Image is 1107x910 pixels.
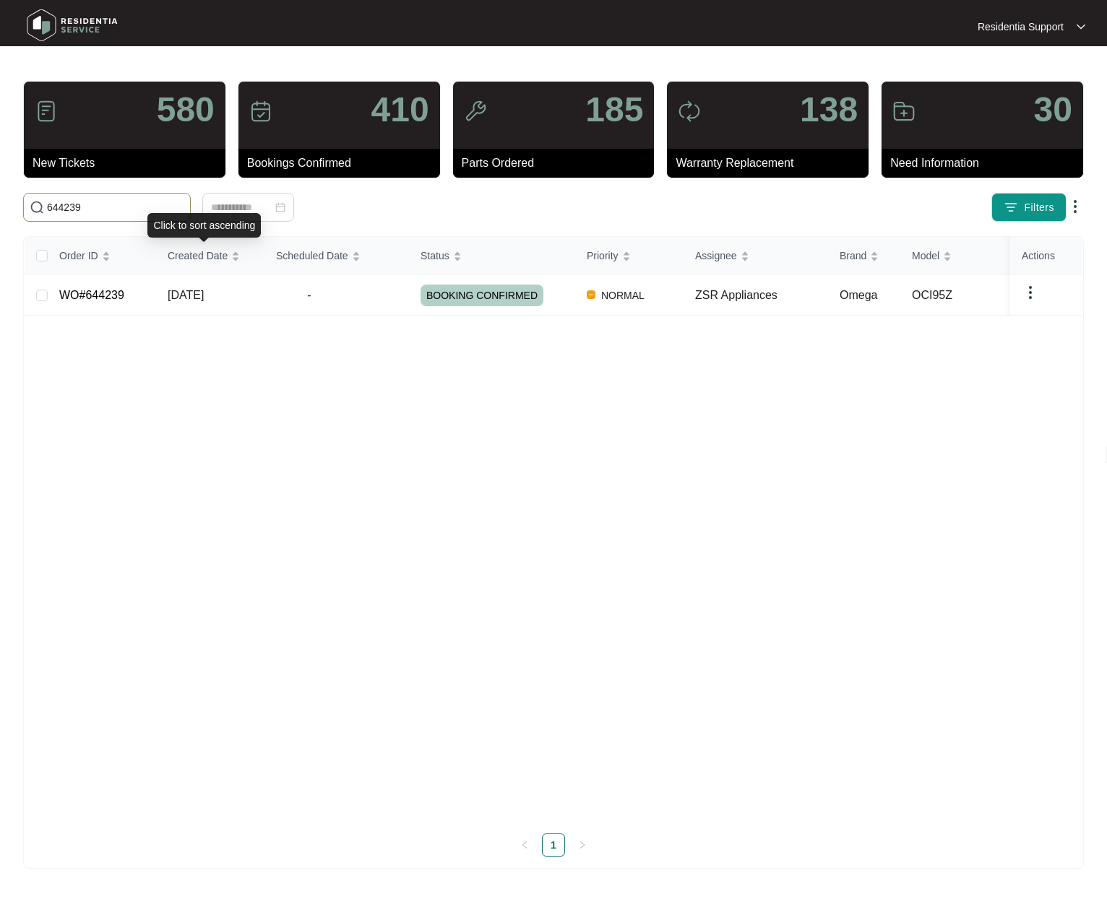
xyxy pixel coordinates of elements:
img: dropdown arrow [1067,198,1084,215]
p: 185 [585,92,643,127]
th: Actions [1010,237,1082,275]
span: [DATE] [168,289,204,301]
a: 1 [543,834,564,856]
img: icon [678,100,701,123]
span: Priority [587,248,619,264]
span: Order ID [59,248,98,264]
span: left [520,841,529,849]
span: Omega [840,289,877,301]
img: filter icon [1004,200,1018,214]
img: icon [35,100,58,123]
th: Priority [575,237,684,275]
img: residentia service logo [22,4,123,47]
p: Bookings Confirmed [247,155,440,172]
img: icon [892,100,916,123]
li: 1 [542,833,565,857]
span: Scheduled Date [276,248,348,264]
p: 580 [157,92,215,127]
th: Assignee [684,237,828,275]
span: - [276,287,343,304]
img: icon [464,100,487,123]
img: icon [249,100,272,123]
input: Search by Order Id, Assignee Name, Customer Name, Brand and Model [47,199,184,215]
span: Status [421,248,449,264]
img: dropdown arrow [1077,23,1085,30]
span: right [578,841,587,849]
th: Status [409,237,575,275]
img: Vercel Logo [587,290,595,299]
div: Click to sort ascending [147,213,261,238]
div: ZSR Appliances [695,287,828,304]
span: Assignee [695,248,737,264]
td: OCI95Z [900,275,1045,316]
th: Brand [828,237,900,275]
img: dropdown arrow [1022,284,1039,301]
p: 30 [1034,92,1072,127]
th: Created Date [156,237,264,275]
p: Parts Ordered [462,155,655,172]
li: Next Page [571,833,594,857]
span: Created Date [168,248,228,264]
th: Model [900,237,1045,275]
span: Model [912,248,939,264]
span: NORMAL [595,287,650,304]
button: filter iconFilters [991,193,1067,222]
img: search-icon [30,200,44,214]
span: Filters [1024,200,1054,215]
span: BOOKING CONFIRMED [421,285,543,306]
a: WO#644239 [59,289,124,301]
th: Order ID [48,237,156,275]
p: Need Information [890,155,1083,172]
button: right [571,833,594,857]
li: Previous Page [513,833,536,857]
p: New Tickets [33,155,225,172]
th: Scheduled Date [264,237,409,275]
p: 410 [371,92,429,127]
button: left [513,833,536,857]
p: Warranty Replacement [676,155,869,172]
span: Brand [840,248,866,264]
p: Residentia Support [978,19,1064,34]
p: 138 [800,92,858,127]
